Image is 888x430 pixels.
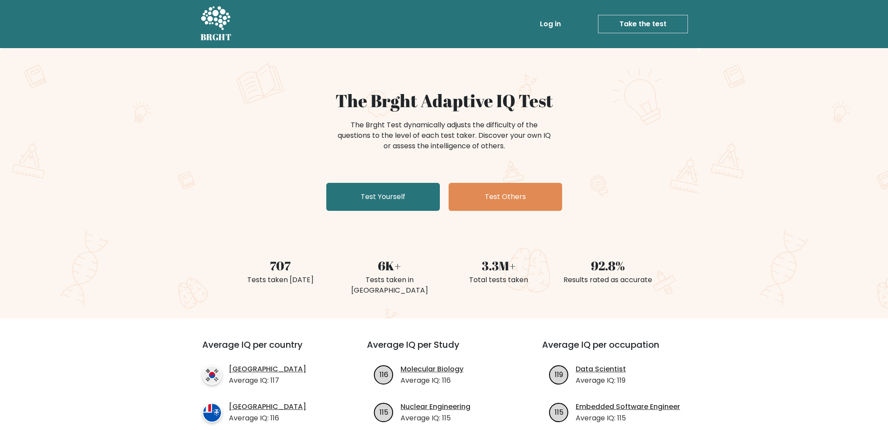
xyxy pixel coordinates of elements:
text: 116 [380,369,388,379]
a: Molecular Biology [401,364,463,374]
a: Test Others [449,183,562,211]
a: Take the test [598,15,688,33]
text: 119 [555,369,563,379]
text: 115 [555,407,563,417]
a: BRGHT [200,3,232,45]
a: [GEOGRAPHIC_DATA] [229,364,306,374]
a: Embedded Software Engineer [576,402,680,412]
div: 707 [231,256,330,275]
a: Test Yourself [326,183,440,211]
div: The Brght Test dynamically adjusts the difficulty of the questions to the level of each test take... [335,120,553,151]
p: Average IQ: 116 [401,375,463,386]
h3: Average IQ per occupation [542,339,696,360]
p: Average IQ: 115 [401,413,470,423]
h5: BRGHT [200,32,232,42]
p: Average IQ: 117 [229,375,306,386]
h3: Average IQ per country [202,339,335,360]
p: Average IQ: 116 [229,413,306,423]
h3: Average IQ per Study [367,339,521,360]
div: 6K+ [340,256,439,275]
div: Tests taken [DATE] [231,275,330,285]
p: Average IQ: 115 [576,413,680,423]
text: 115 [380,407,388,417]
div: Results rated as accurate [559,275,657,285]
a: Nuclear Engineering [401,402,470,412]
div: 3.3M+ [449,256,548,275]
div: 92.8% [559,256,657,275]
a: Log in [536,15,564,33]
a: Data Scientist [576,364,626,374]
div: Tests taken in [GEOGRAPHIC_DATA] [340,275,439,296]
h1: The Brght Adaptive IQ Test [231,90,657,111]
p: Average IQ: 119 [576,375,626,386]
img: country [202,365,222,385]
a: [GEOGRAPHIC_DATA] [229,402,306,412]
img: country [202,403,222,423]
div: Total tests taken [449,275,548,285]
